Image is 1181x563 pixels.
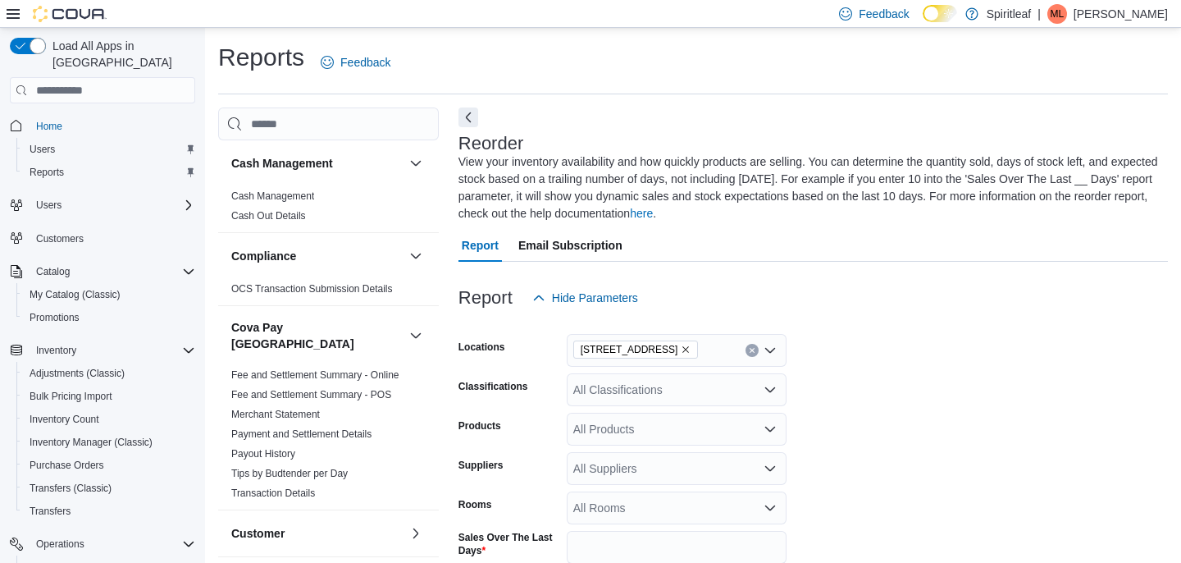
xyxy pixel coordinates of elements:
[23,478,118,498] a: Transfers (Classic)
[314,46,397,79] a: Feedback
[23,387,195,406] span: Bulk Pricing Import
[16,283,202,306] button: My Catalog (Classic)
[462,229,499,262] span: Report
[36,120,62,133] span: Home
[30,115,195,135] span: Home
[23,433,159,452] a: Inventory Manager (Classic)
[231,248,403,264] button: Compliance
[23,308,195,327] span: Promotions
[859,6,909,22] span: Feedback
[231,368,399,382] span: Fee and Settlement Summary - Online
[23,478,195,498] span: Transfers (Classic)
[231,369,399,381] a: Fee and Settlement Summary - Online
[30,459,104,472] span: Purchase Orders
[1047,4,1067,24] div: Malcolm L
[458,531,560,557] label: Sales Over The Last Days
[458,134,523,153] h3: Reorder
[458,459,504,472] label: Suppliers
[231,209,306,222] span: Cash Out Details
[231,408,320,421] span: Merchant Statement
[458,380,528,393] label: Classifications
[923,22,923,23] span: Dark Mode
[231,409,320,420] a: Merchant Statement
[16,431,202,454] button: Inventory Manager (Classic)
[231,389,391,401] a: Fee and Settlement Summary - POS
[231,448,295,460] a: Payout History
[218,41,304,74] h1: Reports
[23,433,195,452] span: Inventory Manager (Classic)
[581,341,678,358] span: [STREET_ADDRESS]
[231,155,333,172] h3: Cash Management
[518,229,622,262] span: Email Subscription
[30,262,76,281] button: Catalog
[16,138,202,161] button: Users
[231,428,372,441] span: Payment and Settlement Details
[406,153,426,173] button: Cash Management
[231,428,372,440] a: Payment and Settlement Details
[16,385,202,408] button: Bulk Pricing Import
[573,341,699,359] span: 564 - Spiritleaf Queen St E Beaches (Toronto)
[218,365,439,510] div: Cova Pay [GEOGRAPHIC_DATA]
[36,232,84,245] span: Customers
[458,288,513,308] h3: Report
[231,319,403,352] button: Cova Pay [GEOGRAPHIC_DATA]
[30,390,112,403] span: Bulk Pricing Import
[23,285,127,304] a: My Catalog (Classic)
[3,339,202,362] button: Inventory
[30,262,195,281] span: Catalog
[23,364,131,383] a: Adjustments (Classic)
[23,501,77,521] a: Transfers
[30,143,55,156] span: Users
[36,199,62,212] span: Users
[764,344,777,357] button: Open list of options
[231,248,296,264] h3: Compliance
[3,533,202,556] button: Operations
[33,6,107,22] img: Cova
[16,161,202,184] button: Reports
[231,487,315,500] span: Transaction Details
[231,190,314,202] a: Cash Management
[526,281,645,314] button: Hide Parameters
[23,501,195,521] span: Transfers
[406,524,426,543] button: Customer
[16,500,202,523] button: Transfers
[3,260,202,283] button: Catalog
[23,455,111,475] a: Purchase Orders
[630,207,653,220] a: here
[987,4,1031,24] p: Spiritleaf
[23,285,195,304] span: My Catalog (Classic)
[746,344,759,357] button: Clear input
[218,279,439,305] div: Compliance
[764,383,777,396] button: Open list of options
[30,341,83,360] button: Inventory
[231,155,403,172] button: Cash Management
[3,227,202,250] button: Customers
[458,153,1160,222] div: View your inventory availability and how quickly products are selling. You can determine the quan...
[681,345,691,355] button: Remove 564 - Spiritleaf Queen St E Beaches (Toronto) from selection in this group
[23,162,71,182] a: Reports
[30,341,195,360] span: Inventory
[1074,4,1168,24] p: [PERSON_NAME]
[23,364,195,383] span: Adjustments (Classic)
[16,477,202,500] button: Transfers (Classic)
[231,282,393,295] span: OCS Transaction Submission Details
[231,388,391,401] span: Fee and Settlement Summary - POS
[458,108,478,127] button: Next
[30,534,91,554] button: Operations
[458,498,492,511] label: Rooms
[16,306,202,329] button: Promotions
[46,38,195,71] span: Load All Apps in [GEOGRAPHIC_DATA]
[30,117,69,136] a: Home
[458,419,501,433] label: Products
[16,454,202,477] button: Purchase Orders
[458,341,505,354] label: Locations
[231,190,314,203] span: Cash Management
[231,210,306,222] a: Cash Out Details
[218,186,439,232] div: Cash Management
[30,195,68,215] button: Users
[923,5,957,22] input: Dark Mode
[30,166,64,179] span: Reports
[231,525,403,542] button: Customer
[30,288,121,301] span: My Catalog (Classic)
